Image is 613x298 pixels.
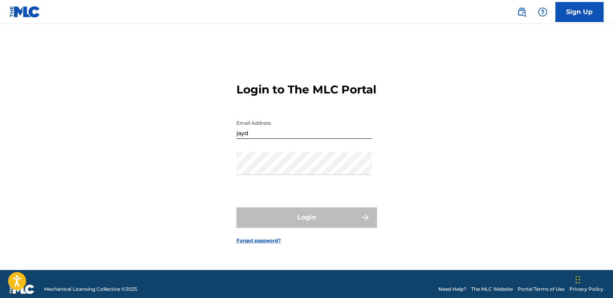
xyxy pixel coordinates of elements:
a: Privacy Policy [569,286,603,293]
a: Portal Terms of Use [518,286,565,293]
h3: Login to The MLC Portal [236,83,376,97]
a: Public Search [514,4,530,20]
iframe: Chat Widget [573,259,613,298]
a: Forgot password? [236,237,281,244]
div: Drag [575,268,580,292]
a: Sign Up [555,2,603,22]
img: MLC Logo [10,6,40,18]
img: help [538,7,547,17]
a: The MLC Website [471,286,513,293]
span: Mechanical Licensing Collective © 2025 [44,286,137,293]
a: Need Help? [438,286,466,293]
div: Help [534,4,550,20]
img: search [517,7,526,17]
img: logo [10,284,34,294]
